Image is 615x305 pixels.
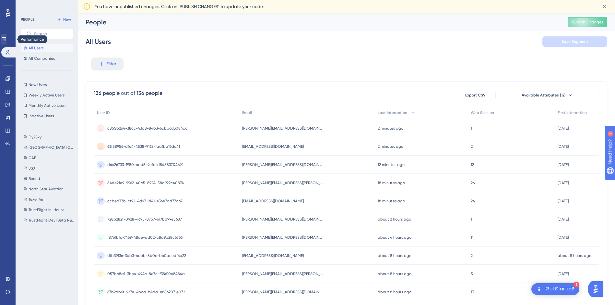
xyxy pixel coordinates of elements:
[29,176,40,181] span: Beond
[378,217,411,222] time: about 2 hours ago
[242,126,323,131] span: [PERSON_NAME][EMAIL_ADDRESS][DOMAIN_NAME]
[121,89,135,97] div: out of
[378,126,403,131] time: 2 minutes ago
[531,283,579,295] div: Open Get Started! checklist, remaining modules: 1
[471,180,475,185] span: 26
[242,235,323,240] span: [PERSON_NAME][EMAIL_ADDRESS][DOMAIN_NAME]
[471,217,473,222] span: 11
[21,44,73,52] button: All Users
[568,17,607,27] button: Publish Changes
[465,93,486,98] span: Export CSV
[45,3,47,8] div: 1
[378,253,411,258] time: about 8 hours ago
[29,145,75,150] span: [GEOGRAPHIC_DATA] CAA
[242,217,323,222] span: [PERSON_NAME][EMAIL_ADDRESS][DOMAIN_NAME]
[21,17,34,22] div: PEOPLE
[21,81,73,89] button: New Users
[378,272,411,276] time: about 8 hours ago
[378,290,411,294] time: about 8 hours ago
[471,235,473,240] span: 11
[107,217,182,222] span: 728b282f-0928-4695-8757-617bd99e5687
[471,198,475,204] span: 24
[29,186,64,192] span: North Star Aviation
[29,56,55,61] span: All Companies
[242,110,252,115] span: Email
[29,82,47,87] span: New Users
[107,271,185,276] span: 057bc8a1-3be4-494c-8e7c-f38610e8484a
[588,279,607,299] iframe: UserGuiding AI Assistant Launcher
[21,216,77,224] button: TrustFlight Dev/Beta R&D
[91,57,124,70] button: Filter
[29,197,43,202] span: Texel Air
[97,110,110,115] span: User ID
[55,16,73,23] button: New
[574,282,579,287] div: 1
[242,180,323,185] span: [PERSON_NAME][EMAIL_ADDRESS][PERSON_NAME][DOMAIN_NAME]
[242,289,323,295] span: [PERSON_NAME][EMAIL_ADDRESS][DOMAIN_NAME]
[242,271,323,276] span: [PERSON_NAME][EMAIL_ADDRESS][PERSON_NAME][DOMAIN_NAME]
[106,60,116,68] span: Filter
[29,45,43,51] span: All Users
[21,206,77,214] button: TrustFlight In-House
[558,144,569,149] time: [DATE]
[107,162,183,167] span: d6e26733-1980-4ad5-9efe-d84883704692
[86,18,552,27] div: People
[107,126,187,131] span: c855b264-38cc-43d8-84b3-6cbb6d3084cc
[107,144,180,149] span: 63f58956-dfe4-4538-9162-faafba16dc41
[21,196,77,203] button: Texel Air
[29,207,65,212] span: TrustFlight In-House
[242,162,323,167] span: [PERSON_NAME][EMAIL_ADDRESS][DOMAIN_NAME]
[29,134,41,140] span: Fly2Sky
[29,155,36,160] span: CAE
[558,181,569,185] time: [DATE]
[94,89,120,97] div: 136 people
[522,93,566,98] span: Available Attributes (12)
[29,166,35,171] span: JSX
[21,154,77,162] button: CAE
[21,112,73,120] button: Inactive Users
[378,162,405,167] time: 12 minutes ago
[558,235,569,240] time: [DATE]
[558,162,569,167] time: [DATE]
[34,32,68,36] input: Search
[21,164,77,172] button: JSX
[107,235,183,240] span: f876fbfc-7469-48de-ad02-c8a9b28c6766
[95,3,264,10] span: You have unpublished changes. Click on ‘PUBLISH CHANGES’ to update your code.
[495,90,599,100] button: Available Attributes (12)
[29,93,65,98] span: Weekly Active Users
[542,36,607,47] button: Save Segment
[378,181,405,185] time: 18 minutes ago
[107,289,185,295] span: 67b2db6f-927e-4bca-b4da-e8862071e032
[558,110,587,115] span: First Interaction
[558,126,569,131] time: [DATE]
[558,199,569,203] time: [DATE]
[471,289,474,295] span: 13
[558,253,591,258] time: about 8 hours ago
[471,162,474,167] span: 12
[535,285,543,293] img: launcher-image-alternative-text
[471,253,473,258] span: 2
[471,126,473,131] span: 11
[21,144,77,151] button: [GEOGRAPHIC_DATA] CAA
[63,17,71,22] span: New
[29,103,66,108] span: Monthly Active Users
[242,253,304,258] span: [EMAIL_ADDRESS][DOMAIN_NAME]
[546,286,574,293] div: Get Started!
[21,175,77,183] button: Beond
[471,110,494,115] span: Web Session
[242,198,304,204] span: [EMAIL_ADDRESS][DOMAIN_NAME]
[378,235,411,240] time: about 4 hours ago
[378,199,405,203] time: 18 minutes ago
[471,144,473,149] span: 2
[136,89,162,97] div: 136 people
[378,144,403,149] time: 2 minutes ago
[558,272,569,276] time: [DATE]
[558,217,569,222] time: [DATE]
[21,185,77,193] button: North Star Aviation
[21,133,77,141] button: Fly2Sky
[86,37,111,46] div: All Users
[562,39,588,44] span: Save Segment
[107,253,186,258] span: dfb39136-3bb3-4deb-8b0e-b40acedf6b22
[29,113,54,119] span: Inactive Users
[107,198,183,204] span: ccbed73b-cf92-4d97-9141-e36e7dd77a67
